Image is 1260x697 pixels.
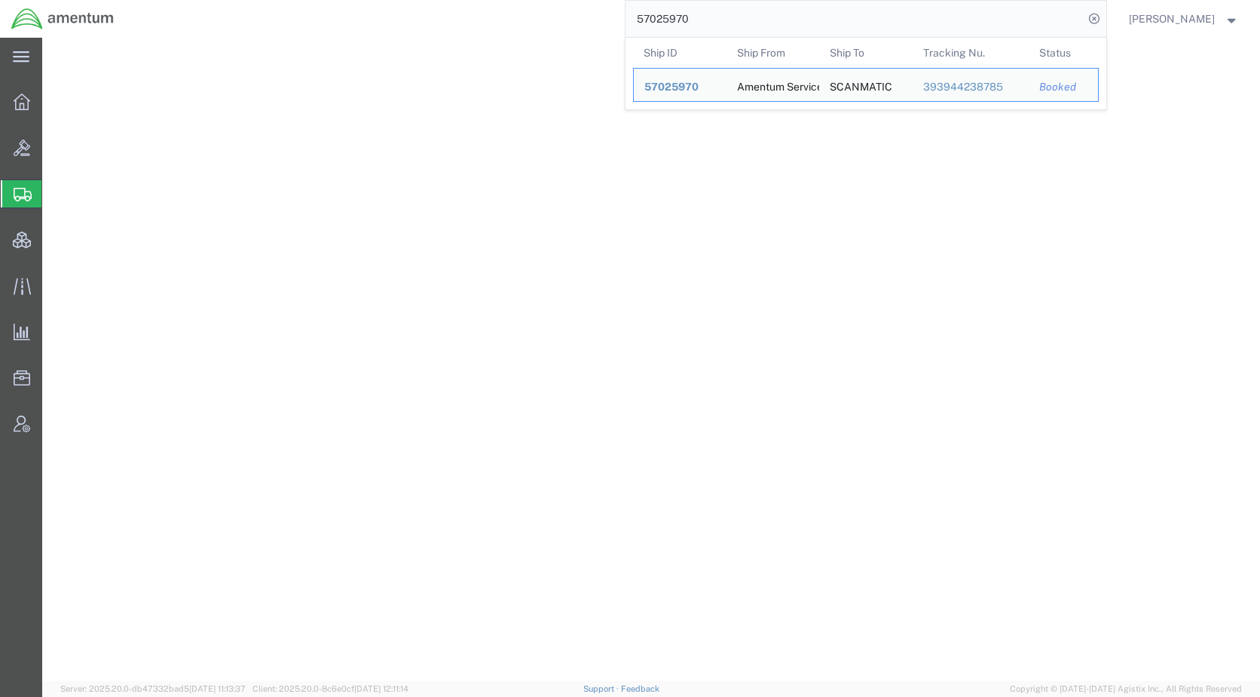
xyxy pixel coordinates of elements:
span: Client: 2025.20.0-8c6e0cf [252,684,408,693]
div: SCANMATIC [830,69,892,101]
img: logo [11,8,115,30]
button: [PERSON_NAME] [1128,10,1240,28]
th: Ship ID [633,38,726,68]
iframe: FS Legacy Container [42,38,1260,681]
span: [DATE] 11:13:37 [189,684,246,693]
th: Tracking Nu. [912,38,1029,68]
div: 393944238785 [922,79,1018,95]
a: Support [583,684,621,693]
th: Ship To [819,38,913,68]
div: 57025970 [644,79,716,95]
th: Status [1029,38,1099,68]
a: Feedback [621,684,659,693]
span: Server: 2025.20.0-db47332bad5 [60,684,246,693]
table: Search Results [633,38,1106,109]
span: 57025970 [644,81,699,93]
div: Amentum Services, Inc. [736,69,809,101]
span: Kent Gilman [1129,11,1215,27]
input: Search for shipment number, reference number [625,1,1084,37]
th: Ship From [726,38,819,68]
div: Booked [1039,79,1087,95]
span: Copyright © [DATE]-[DATE] Agistix Inc., All Rights Reserved [1010,683,1242,695]
span: [DATE] 12:11:14 [354,684,408,693]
